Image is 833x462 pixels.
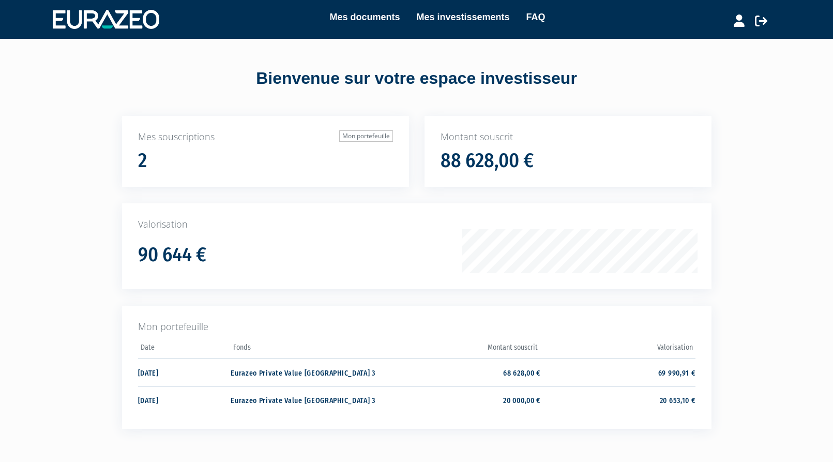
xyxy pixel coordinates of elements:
h1: 2 [138,150,147,172]
th: Date [138,340,231,359]
td: [DATE] [138,386,231,413]
h1: 90 644 € [138,244,206,266]
p: Valorisation [138,218,695,231]
a: Mes investissements [416,10,509,24]
td: 69 990,91 € [540,359,695,386]
td: 20 000,00 € [386,386,540,413]
th: Valorisation [540,340,695,359]
th: Fonds [231,340,385,359]
a: Mon portefeuille [339,130,393,142]
td: 68 628,00 € [386,359,540,386]
img: 1732889491-logotype_eurazeo_blanc_rvb.png [53,10,159,28]
th: Montant souscrit [386,340,540,359]
p: Mes souscriptions [138,130,393,144]
div: Bienvenue sur votre espace investisseur [99,67,735,91]
td: [DATE] [138,359,231,386]
td: 20 653,10 € [540,386,695,413]
p: Mon portefeuille [138,320,695,334]
td: Eurazeo Private Value [GEOGRAPHIC_DATA] 3 [231,386,385,413]
h1: 88 628,00 € [441,150,534,172]
a: Mes documents [329,10,400,24]
p: Montant souscrit [441,130,695,144]
td: Eurazeo Private Value [GEOGRAPHIC_DATA] 3 [231,359,385,386]
a: FAQ [526,10,546,24]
